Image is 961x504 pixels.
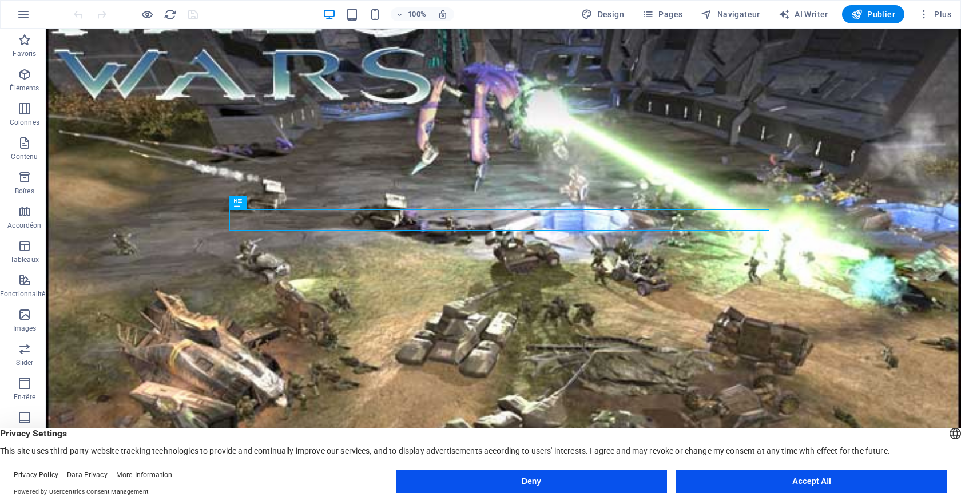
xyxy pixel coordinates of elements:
p: Images [13,324,37,333]
button: AI Writer [774,5,833,23]
p: Favoris [13,49,36,58]
p: Boîtes [15,186,34,196]
i: Actualiser la page [164,8,177,21]
button: Navigateur [696,5,764,23]
p: Pied de page [4,427,45,436]
span: Navigateur [701,9,760,20]
button: 3 [26,455,41,458]
button: Publier [842,5,904,23]
i: Lors du redimensionnement, ajuster automatiquement le niveau de zoom en fonction de l'appareil sé... [438,9,448,19]
span: AI Writer [779,9,828,20]
p: Accordéon [7,221,41,230]
p: Slider [16,358,34,367]
button: Pages [638,5,687,23]
span: Publier [851,9,895,20]
button: Cliquez ici pour quitter le mode Aperçu et poursuivre l'édition. [140,7,154,21]
p: Éléments [10,84,39,93]
h6: 100% [408,7,426,21]
button: 1 [26,428,41,431]
p: Tableaux [10,255,39,264]
span: Design [581,9,624,20]
p: Colonnes [10,118,39,127]
button: reload [163,7,177,21]
p: Contenu [11,152,38,161]
button: 2 [26,442,41,445]
span: Plus [918,9,951,20]
button: 100% [391,7,431,21]
button: Plus [914,5,956,23]
span: Pages [642,9,682,20]
p: En-tête [14,392,35,402]
button: Design [577,5,629,23]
